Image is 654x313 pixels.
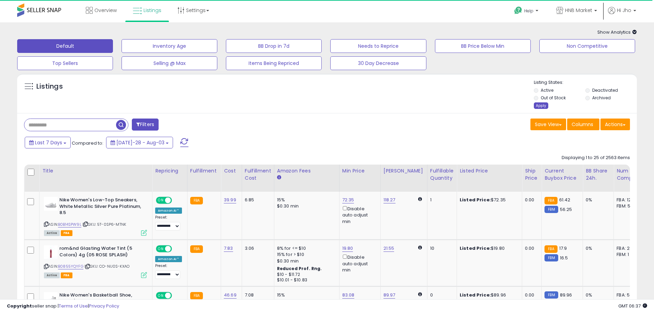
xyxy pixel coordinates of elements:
[155,215,182,231] div: Preset:
[608,7,636,22] a: Hi Jho
[544,167,580,182] div: Current Buybox Price
[617,245,639,251] div: FBA: 2
[342,205,375,225] div: Disable auto adjust min
[122,56,217,70] button: Selling @ Max
[560,255,568,261] span: 16.5
[277,245,334,251] div: 8% for <= $10
[559,197,571,203] span: 61.42
[592,95,611,101] label: Archived
[44,197,147,235] div: ASIN:
[586,245,608,251] div: 0%
[617,298,639,304] div: FBM: 10
[600,119,630,130] button: Actions
[59,303,88,309] a: Terms of Use
[342,167,378,175] div: Min Price
[277,167,336,175] div: Amazon Fees
[430,245,451,251] div: 10
[224,197,236,203] a: 39.99
[330,39,426,53] button: Needs to Reprice
[544,197,557,204] small: FBA
[524,8,533,14] span: Help
[460,245,491,251] b: Listed Price:
[155,167,184,175] div: Repricing
[509,1,545,22] a: Help
[617,292,639,298] div: FBA: 5
[157,293,165,299] span: ON
[277,251,334,258] div: 15% for > $10
[342,253,375,273] div: Disable auto adjust min
[617,251,639,258] div: FBM: 1
[460,197,491,203] b: Listed Price:
[157,246,165,252] span: ON
[245,292,269,298] div: 7.08
[277,266,322,271] b: Reduced Prof. Rng.
[534,79,637,86] p: Listing States:
[460,167,519,175] div: Listed Price
[277,292,334,298] div: 15%
[525,245,536,251] div: 0.00
[44,292,58,306] img: 31+FB7ose9L._SL40_.jpg
[430,197,451,203] div: 1
[59,292,143,306] b: Nike Women's Basketball Shoe, White/Black, Women 8.5 US
[460,197,517,203] div: $72.35
[539,39,635,53] button: Non Competitive
[597,29,637,35] span: Show Analytics
[277,272,334,278] div: $10 - $11.72
[277,175,281,181] small: Amazon Fees.
[277,197,334,203] div: 15%
[94,7,117,14] span: Overview
[544,254,558,261] small: FBM
[342,245,353,252] a: 19.80
[617,203,639,209] div: FBM: 5
[171,198,182,203] span: OFF
[544,245,557,253] small: FBA
[44,197,58,211] img: 31SVFz5lznL._SL40_.jpg
[525,292,536,298] div: 0.00
[190,245,203,253] small: FBA
[460,245,517,251] div: $19.80
[586,197,608,203] div: 0%
[562,155,630,161] div: Displaying 1 to 25 of 2563 items
[525,167,539,182] div: Ship Price
[245,167,271,182] div: Fulfillment Cost
[17,39,113,53] button: Default
[530,119,566,130] button: Save View
[224,292,237,299] a: 46.69
[82,222,126,227] span: | SKU: 5T-0SP6-MTNK
[383,245,394,252] a: 21.55
[59,197,143,218] b: Nike Women's Low-Top Sneakers, White Metallic Silver Pure Platinum, 8.5
[435,39,531,53] button: BB Price Below Min
[572,121,593,128] span: Columns
[58,222,81,227] a: B0B14SPW9L
[190,167,218,175] div: Fulfillment
[59,245,143,260] b: rom&nd Glasting Water Tint (5 Colors) 4g (05 ROSE SPLASH)
[36,82,63,91] h5: Listings
[586,167,611,182] div: BB Share 24h.
[17,56,113,70] button: Top Sellers
[171,246,182,252] span: OFF
[460,292,517,298] div: $89.96
[544,291,558,299] small: FBM
[84,264,129,269] span: | SKU: CO-NU0S-KXAO
[190,292,203,300] small: FBA
[42,167,149,175] div: Title
[226,39,322,53] button: BB Drop in 7d
[541,87,553,93] label: Active
[430,167,454,182] div: Fulfillable Quantity
[586,292,608,298] div: 0%
[277,298,334,304] div: $0.30 min
[383,292,395,299] a: 89.97
[592,87,618,93] label: Deactivated
[567,119,599,130] button: Columns
[25,137,71,148] button: Last 7 Days
[617,197,639,203] div: FBA: 12
[383,197,395,203] a: 118.27
[44,230,60,236] span: All listings currently available for purchase on Amazon
[89,303,119,309] a: Privacy Policy
[116,139,164,146] span: [DATE]-28 - Aug-03
[122,39,217,53] button: Inventory Age
[155,208,182,214] div: Amazon AI *
[277,277,334,283] div: $10.01 - $10.83
[618,303,647,309] span: 2025-08-11 06:37 GMT
[617,167,642,182] div: Num of Comp.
